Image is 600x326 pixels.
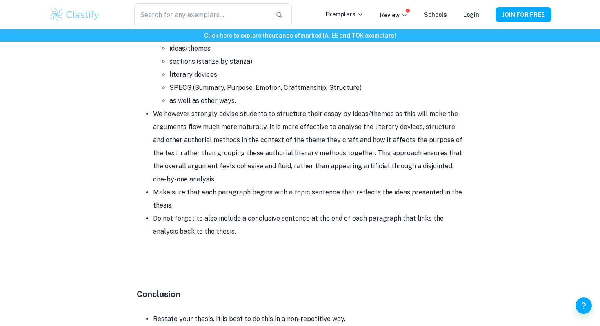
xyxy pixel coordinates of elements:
[463,11,479,18] a: Login
[576,297,592,314] button: Help and Feedback
[424,11,447,18] a: Schools
[153,313,463,326] li: Restate your thesis. It is best to do this in a non-repetitive way.
[169,94,463,107] li: as well as other ways.
[153,186,463,212] li: Make sure that each paragraph begins with a topic sentence that reflects the ideas presented in t...
[49,7,100,23] img: Clastify logo
[326,10,364,19] p: Exemplars
[380,11,408,20] p: Review
[137,288,463,300] h4: Conclusion
[169,68,463,81] li: literary devices
[134,3,269,26] input: Search for any exemplars...
[169,55,463,68] li: sections (stanza by stanza)
[153,16,463,107] li: Each paragraph should focus on a specific aspect of the text. Students have the flexibility to or...
[2,31,598,40] h6: Click here to explore thousands of marked IA, EE and TOK exemplars !
[153,212,463,238] li: Do not forget to also include a conclusive sentence at the end of each paragraph that links the a...
[169,81,463,94] li: SPECS (Summary, Purpose, Emotion, Craftmanship, Structure)
[153,107,463,186] li: We however strongly advise students to structure their essay by ideas/themes as this will make th...
[169,42,463,55] li: ideas/themes
[496,7,551,22] button: JOIN FOR FREE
